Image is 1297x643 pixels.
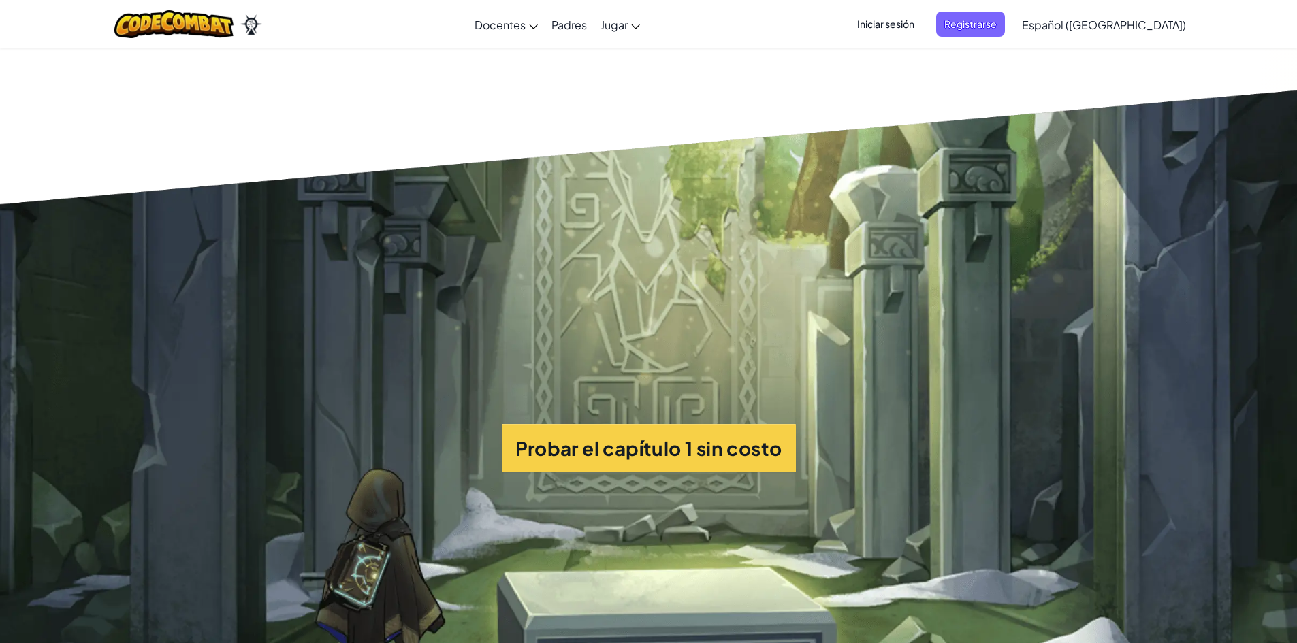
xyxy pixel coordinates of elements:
[1022,18,1186,32] span: Español ([GEOGRAPHIC_DATA])
[594,6,647,43] a: Jugar
[849,12,923,37] button: Iniciar sesión
[475,18,526,32] span: Docentes
[502,424,796,473] button: Probar el capítulo 1 sin costo
[114,10,234,38] img: CodeCombat logo
[1015,6,1193,43] a: Español ([GEOGRAPHIC_DATA])
[468,6,545,43] a: Docentes
[936,12,1005,37] button: Registrarse
[601,18,628,32] span: Jugar
[545,6,594,43] a: Padres
[240,14,262,35] img: Ozaria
